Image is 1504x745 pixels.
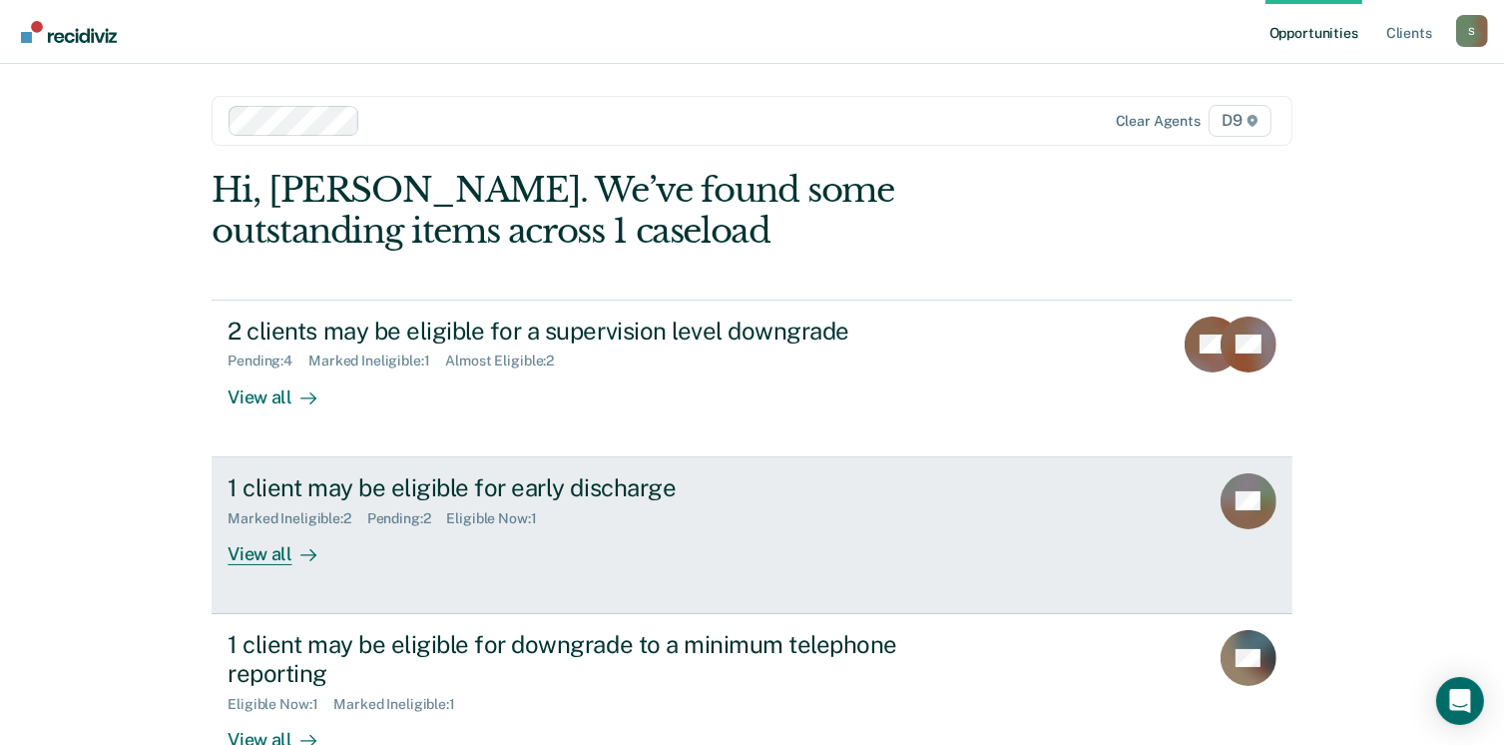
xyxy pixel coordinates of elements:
[1436,677,1484,725] div: Open Intercom Messenger
[446,353,571,370] div: Almost Eligible : 2
[228,630,928,688] div: 1 client may be eligible for downgrade to a minimum telephone reporting
[1116,113,1201,130] div: Clear agents
[228,370,339,408] div: View all
[1456,15,1488,47] div: S
[367,510,447,527] div: Pending : 2
[1209,105,1271,137] span: D9
[228,510,366,527] div: Marked Ineligible : 2
[228,473,928,502] div: 1 client may be eligible for early discharge
[228,353,308,370] div: Pending : 4
[1456,15,1488,47] button: Profile dropdown button
[447,510,553,527] div: Eligible Now : 1
[228,696,333,713] div: Eligible Now : 1
[212,170,1076,252] div: Hi, [PERSON_NAME]. We’ve found some outstanding items across 1 caseload
[212,457,1291,614] a: 1 client may be eligible for early dischargeMarked Ineligible:2Pending:2Eligible Now:1View all
[228,526,339,565] div: View all
[333,696,470,713] div: Marked Ineligible : 1
[212,300,1291,457] a: 2 clients may be eligible for a supervision level downgradePending:4Marked Ineligible:1Almost Eli...
[308,353,445,370] div: Marked Ineligible : 1
[228,317,928,346] div: 2 clients may be eligible for a supervision level downgrade
[21,21,117,43] img: Recidiviz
